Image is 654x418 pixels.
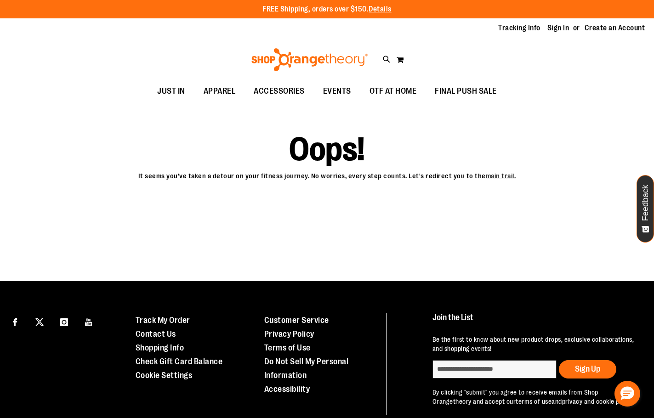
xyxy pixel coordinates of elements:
a: FINAL PUSH SALE [426,81,506,102]
img: Twitter [35,318,44,326]
a: Customer Service [264,316,329,325]
a: JUST IN [148,81,194,102]
p: FREE Shipping, orders over $150. [262,4,392,15]
a: Track My Order [136,316,190,325]
a: Check Gift Card Balance [136,357,223,366]
span: ACCESSORIES [254,81,305,102]
a: Visit our X page [32,313,48,329]
a: Accessibility [264,384,310,394]
img: Shop Orangetheory [250,48,369,71]
span: Feedback [641,185,650,221]
a: EVENTS [314,81,360,102]
a: Visit our Facebook page [7,313,23,329]
a: APPAREL [194,81,245,102]
h4: Join the List [432,313,637,330]
a: Create an Account [585,23,645,33]
span: APPAREL [204,81,236,102]
a: main trail. [486,172,516,180]
p: Be the first to know about new product drops, exclusive collaborations, and shopping events! [432,335,637,353]
span: FINAL PUSH SALE [435,81,497,102]
a: Do Not Sell My Personal Information [264,357,349,380]
a: Contact Us [136,329,176,339]
a: OTF AT HOME [360,81,426,102]
a: Sign In [547,23,569,33]
a: Privacy Policy [264,329,314,339]
a: Cookie Settings [136,371,193,380]
a: terms of use [516,398,552,405]
p: It seems you've taken a detour on your fitness journey. No worries, every step counts. Let's redi... [16,167,638,181]
a: Details [369,5,392,13]
button: Hello, have a question? Let’s chat. [614,381,640,407]
a: ACCESSORIES [245,81,314,102]
span: Oops! [289,141,365,158]
span: Sign Up [575,364,600,373]
button: Sign Up [559,360,616,378]
a: Visit our Youtube page [81,313,97,329]
p: By clicking "submit" you agree to receive emails from Shop Orangetheory and accept our and [432,388,637,406]
span: JUST IN [157,81,185,102]
a: Tracking Info [498,23,540,33]
a: Visit our Instagram page [56,313,72,329]
a: Terms of Use [264,343,311,352]
a: privacy and cookie policy. [562,398,634,405]
a: Shopping Info [136,343,184,352]
button: Feedback - Show survey [637,175,654,243]
input: enter email [432,360,557,378]
span: OTF AT HOME [370,81,417,102]
span: EVENTS [323,81,351,102]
